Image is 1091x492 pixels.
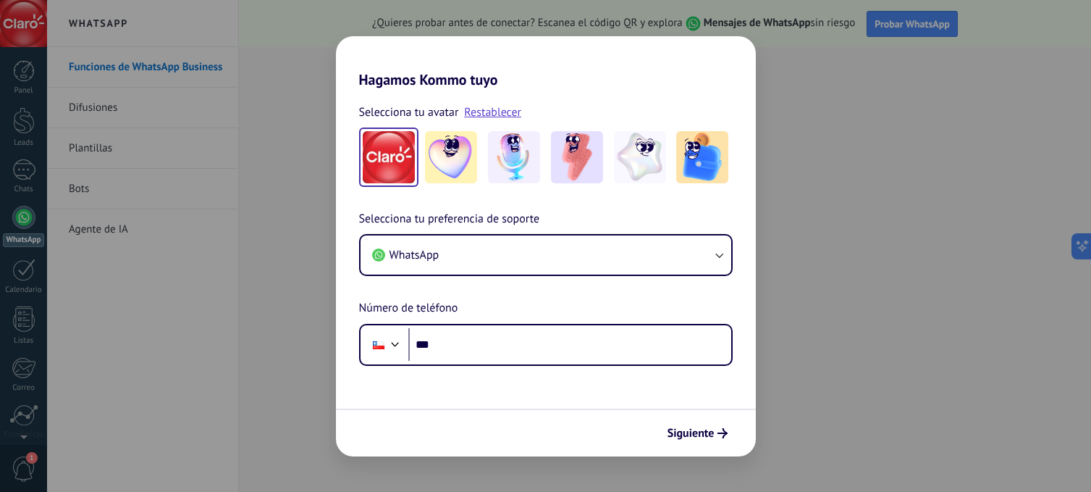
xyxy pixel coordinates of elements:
[336,36,756,88] h2: Hagamos Kommo tuyo
[661,421,734,446] button: Siguiente
[614,131,666,183] img: -4.jpeg
[359,299,458,318] span: Número de teléfono
[361,235,731,275] button: WhatsApp
[359,103,459,122] span: Selecciona tu avatar
[359,210,540,229] span: Selecciona tu preferencia de soporte
[365,330,392,360] div: Chile: + 56
[488,131,540,183] img: -2.jpeg
[389,248,439,262] span: WhatsApp
[667,428,715,438] span: Siguiente
[551,131,603,183] img: -3.jpeg
[676,131,728,183] img: -5.jpeg
[425,131,477,183] img: -1.jpeg
[464,105,521,120] a: Restablecer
